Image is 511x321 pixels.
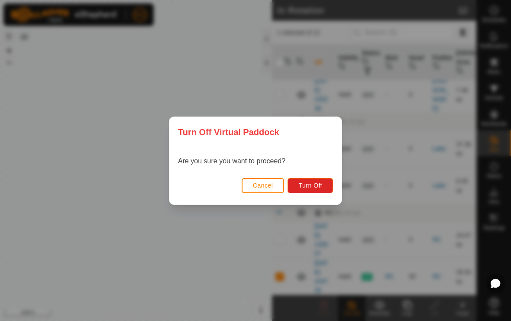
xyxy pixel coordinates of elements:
button: Cancel [242,178,285,193]
span: Cancel [253,182,273,189]
span: Turn Off Virtual Paddock [178,126,279,139]
span: Turn Off [298,182,322,189]
button: Turn Off [288,178,333,193]
p: Are you sure you want to proceed? [178,156,285,166]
